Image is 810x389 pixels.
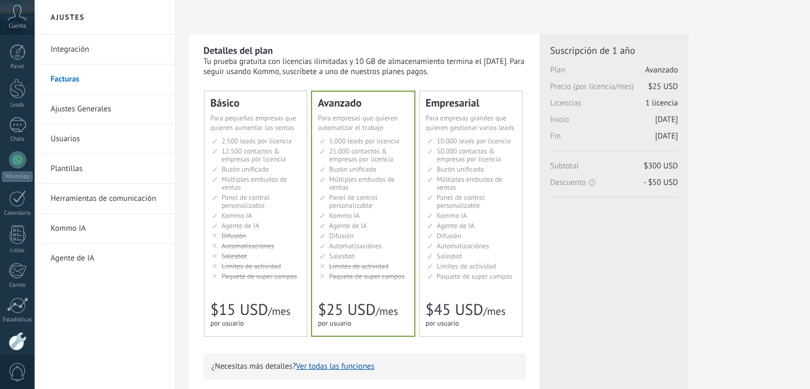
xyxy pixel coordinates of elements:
[329,175,395,192] span: Múltiples embudos de ventas
[437,193,485,210] span: Panel de control personalizable
[550,161,678,177] span: Subtotal
[644,177,678,188] span: - $50 USD
[35,154,175,184] li: Plantillas
[210,299,268,320] span: $15 USD
[644,161,678,171] span: $300 USD
[35,64,175,94] li: Facturas
[437,272,512,281] span: Paquete de super campos
[437,252,462,261] span: Salesbot
[222,136,292,145] span: 2.500 leads por licencia
[51,35,165,64] a: Integración
[9,23,26,30] span: Cuenta
[329,241,382,250] span: Automatizaciónes
[51,244,165,273] a: Agente de IA
[648,82,678,92] span: $25 USD
[222,272,297,281] span: Paquete de super campos
[222,165,269,174] span: Buzón unificado
[51,154,165,184] a: Plantillas
[329,221,367,230] span: Agente de IA
[550,131,678,148] span: Fin
[203,56,526,77] div: Tu prueba gratuita con licencias ilimitadas y 10 GB de almacenamiento termina el [DATE]. Para seg...
[210,114,296,132] span: Para pequeñas empresas que quieren aumentar las ventas
[296,361,374,371] button: Ver todas las funciones
[437,147,501,164] span: 50.000 contactos & empresas por licencia
[222,175,287,192] span: Múltiples embudos de ventas
[645,98,678,108] span: 1 licencia
[2,282,33,289] div: Correo
[35,94,175,124] li: Ajustes Generales
[222,147,285,164] span: 12.500 contactos & empresas por licencia
[437,241,489,250] span: Automatizaciónes
[375,304,398,318] span: /mes
[550,44,678,56] span: Suscripción de 1 año
[655,115,678,125] span: [DATE]
[222,221,259,230] span: Agente de IA
[426,319,459,328] span: por usuario
[268,304,290,318] span: /mes
[329,262,389,271] span: Límites de actividad
[426,114,514,132] span: Para empresas grandes que quieren gestionar varios leads
[645,65,678,75] span: Avanzado
[437,175,502,192] span: Múltiples embudos de ventas
[51,184,165,214] a: Herramientas de comunicación
[437,221,474,230] span: Agente de IA
[550,177,678,188] span: Descuento
[222,262,281,271] span: Límites de actividad
[329,136,399,145] span: 5.000 leads por licencia
[329,193,378,210] span: Panel de control personalizable
[437,165,484,174] span: Buzón unificado
[329,272,405,281] span: Paquete de super campos
[2,63,33,70] div: Panel
[210,319,244,328] span: por usuario
[329,147,393,164] span: 25.000 contactos & empresas por licencia
[426,299,483,320] span: $45 USD
[51,124,165,154] a: Usuarios
[222,231,246,240] span: Difusión
[318,98,408,108] div: Avanzado
[318,114,398,132] span: Para empresas que quieren automatizar el trabajo
[426,98,516,108] div: Empresarial
[222,193,270,210] span: Panel de control personalizable
[222,211,252,220] span: Kommo IA
[2,210,33,217] div: Calendario
[210,98,301,108] div: Básico
[329,165,377,174] span: Buzón unificado
[2,102,33,109] div: Leads
[35,35,175,64] li: Integración
[35,244,175,273] li: Agente de IA
[35,184,175,214] li: Herramientas de comunicación
[318,299,375,320] span: $25 USD
[655,131,678,141] span: [DATE]
[437,136,511,145] span: 10.000 leads por licencia
[550,82,678,98] span: Precio (por licencia/mes)
[203,44,273,56] b: Detalles del plan
[35,124,175,154] li: Usuarios
[51,214,165,244] a: Kommo IA
[318,319,351,328] span: por usuario
[483,304,505,318] span: /mes
[51,94,165,124] a: Ajustes Generales
[437,231,461,240] span: Difusión
[222,241,274,250] span: Automatizaciónes
[211,361,518,371] p: ¿Necesitas más detalles?
[437,211,467,220] span: Kommo IA
[550,98,678,115] span: Licencias
[2,136,33,143] div: Chats
[35,214,175,244] li: Kommo IA
[329,211,359,220] span: Kommo IA
[437,262,496,271] span: Límites de actividad
[51,64,165,94] a: Facturas
[329,252,355,261] span: Salesbot
[2,247,33,254] div: Listas
[2,172,32,182] div: WhatsApp
[550,115,678,131] span: Inicio
[222,252,247,261] span: Salesbot
[550,65,678,82] span: Plan
[329,231,354,240] span: Difusión
[2,317,33,323] div: Estadísticas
